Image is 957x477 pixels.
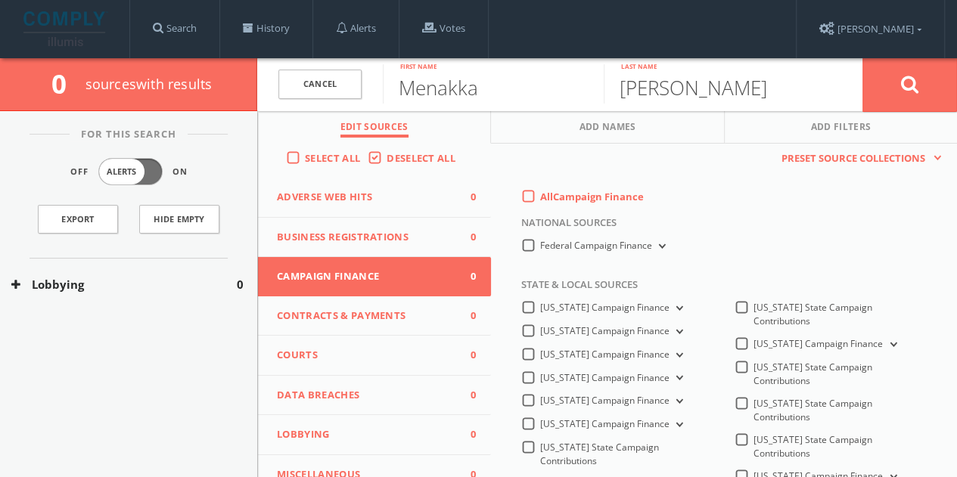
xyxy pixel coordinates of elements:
[540,190,644,203] span: All Campaign Finance
[277,388,453,403] span: Data Breaches
[670,302,686,315] button: [US_STATE] Campaign Finance
[753,397,872,423] span: [US_STATE] State Campaign Contributions
[510,215,617,238] span: National Sources
[277,348,453,363] span: Courts
[670,348,686,362] button: [US_STATE] Campaign Finance
[510,277,638,300] span: State & Local Sources
[774,151,933,166] span: Preset Source Collections
[540,324,670,337] span: [US_STATE] Campaign Finance
[453,190,476,205] span: 0
[172,166,188,178] span: On
[491,111,724,144] button: Add Names
[453,388,476,403] span: 0
[540,417,670,430] span: [US_STATE] Campaign Finance
[540,371,670,384] span: [US_STATE] Campaign Finance
[258,336,491,376] button: Courts0
[670,395,686,408] button: [US_STATE] Campaign Finance
[753,433,872,460] span: [US_STATE] State Campaign Contributions
[277,230,453,245] span: Business Registrations
[277,269,453,284] span: Campaign Finance
[340,120,409,138] span: Edit Sources
[753,337,883,350] span: [US_STATE] Campaign Finance
[540,394,670,407] span: [US_STATE] Campaign Finance
[811,120,872,138] span: Add Filters
[670,418,686,432] button: [US_STATE] Campaign Finance
[579,120,636,138] span: Add Names
[453,230,476,245] span: 0
[237,276,244,293] span: 0
[725,111,957,144] button: Add Filters
[670,371,686,385] button: [US_STATE] Campaign Finance
[70,166,89,178] span: Off
[277,308,453,324] span: Contracts & Payments
[540,239,652,252] span: Federal Campaign Finance
[258,111,491,144] button: Edit Sources
[387,151,455,165] span: Deselect All
[540,301,670,314] span: [US_STATE] Campaign Finance
[258,296,491,336] button: Contracts & Payments0
[277,190,453,205] span: Adverse Web Hits
[70,127,188,142] span: For This Search
[258,376,491,416] button: Data Breaches0
[258,415,491,455] button: Lobbying0
[540,441,659,467] span: [US_STATE] State Campaign Contributions
[883,338,900,352] button: [US_STATE] Campaign Finance
[453,269,476,284] span: 0
[51,66,79,101] span: 0
[278,70,362,99] a: Cancel
[670,325,686,339] button: [US_STATE] Campaign Finance
[11,276,237,293] button: Lobbying
[453,308,476,324] span: 0
[774,151,942,166] button: Preset Source Collections
[753,301,872,327] span: [US_STATE] State Campaign Contributions
[453,348,476,363] span: 0
[23,11,108,46] img: illumis
[38,205,118,234] a: Export
[85,75,213,93] span: source s with results
[540,348,670,361] span: [US_STATE] Campaign Finance
[258,257,491,296] button: Campaign Finance0
[258,178,491,218] button: Adverse Web Hits0
[453,427,476,442] span: 0
[652,240,669,253] button: Federal Campaign Finance
[277,427,453,442] span: Lobbying
[305,151,360,165] span: Select All
[139,205,219,234] button: Hide Empty
[753,361,872,387] span: [US_STATE] State Campaign Contributions
[258,218,491,258] button: Business Registrations0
